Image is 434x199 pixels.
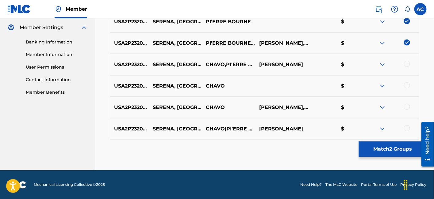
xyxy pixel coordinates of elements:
p: $ [337,104,366,111]
img: expand [379,82,386,90]
img: help [391,6,398,13]
img: expand [379,18,386,25]
img: expand [80,24,88,31]
iframe: Chat Widget [403,170,434,199]
p: USA2P2320531 [110,125,149,133]
a: Member Benefits [26,89,88,96]
p: USA2P2320531 [110,39,149,47]
img: search [375,6,382,13]
p: SERENA, [GEOGRAPHIC_DATA] [149,39,202,47]
img: deselect [404,39,410,46]
div: Drag [401,176,411,194]
div: Notifications [405,6,411,12]
p: $ [337,82,366,90]
p: [PERSON_NAME] [255,61,309,68]
p: CHAVO [202,82,255,90]
p: USA2P2320531 [110,18,149,25]
a: Need Help? [300,182,322,188]
p: [PERSON_NAME] [255,125,309,133]
span: Member [66,6,87,13]
p: PI’ERRE BOURNE,CHAVO [202,39,255,47]
p: SERENA, [GEOGRAPHIC_DATA] [149,61,202,68]
img: logo [7,181,26,189]
div: User Menu [414,3,427,15]
p: USA2P2320531 [110,104,149,111]
img: expand [379,125,386,133]
a: Contact Information [26,77,88,83]
p: $ [337,61,366,68]
a: Portal Terms of Use [361,182,397,188]
button: Match2 Groups [359,141,427,157]
div: Help [389,3,401,15]
img: expand [379,104,386,111]
img: Top Rightsholder [55,6,62,13]
img: expand [379,39,386,47]
iframe: Resource Center [417,120,434,169]
p: SERENA, [GEOGRAPHIC_DATA] [149,125,202,133]
p: CHAVO|PI’ERRE BOURNE [202,125,255,133]
p: PI’ERRE BOURNE [202,18,255,25]
p: [PERSON_NAME], [PERSON_NAME] [255,104,309,111]
img: expand [379,61,386,68]
img: Member Settings [7,24,15,31]
a: The MLC Website [325,182,357,188]
p: SERENA, [GEOGRAPHIC_DATA] [149,18,202,25]
a: Member Information [26,51,88,58]
p: CHAVO [202,104,255,111]
p: $ [337,18,366,25]
img: deselect [404,18,410,24]
p: $ [337,39,366,47]
a: Public Search [373,3,385,15]
a: Privacy Policy [401,182,427,188]
p: CHAVO,PI'ERRE BOURNE [202,61,255,68]
p: [PERSON_NAME], [PERSON_NAME] [255,39,309,47]
p: USA2P2320531 [110,82,149,90]
p: $ [337,125,366,133]
p: SERENA, [GEOGRAPHIC_DATA] [149,104,202,111]
img: MLC Logo [7,5,31,13]
p: USA2P2320531 [110,61,149,68]
a: User Permissions [26,64,88,70]
span: Mechanical Licensing Collective © 2025 [34,182,105,188]
a: Banking Information [26,39,88,45]
p: SERENA, [GEOGRAPHIC_DATA] [149,82,202,90]
span: Member Settings [20,24,63,31]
